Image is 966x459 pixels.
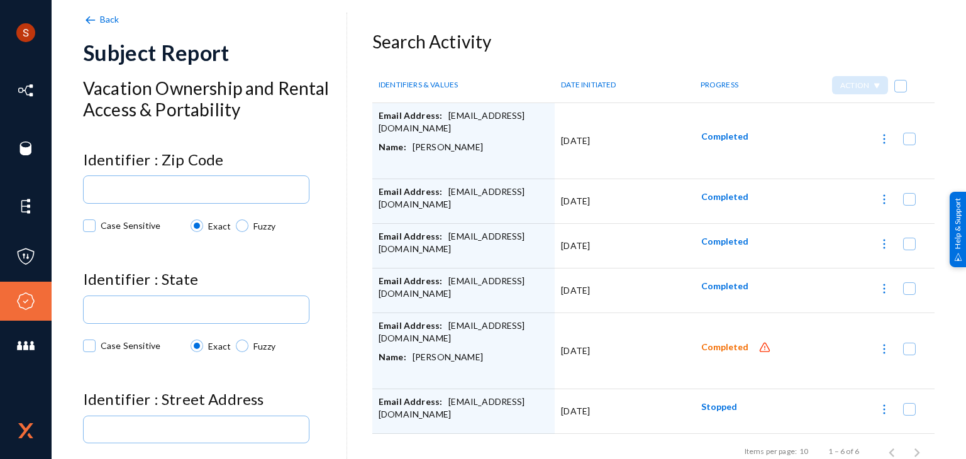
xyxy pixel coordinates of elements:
td: [DATE] [555,103,684,179]
td: [DATE] [555,179,684,224]
td: [DATE] [555,389,684,434]
span: Email Address: [379,231,442,241]
div: [EMAIL_ADDRESS][DOMAIN_NAME] [379,275,548,306]
img: icon-more.svg [878,193,891,206]
div: Items per page: [745,446,797,457]
h3: Vacation Ownership and Rental Access & Portability [83,78,347,120]
span: Stopped [701,401,737,412]
a: Back [83,14,123,25]
img: icon-alert.svg [758,341,771,354]
span: Back [100,14,119,25]
th: IDENTIFIERS & VALUES [372,68,555,103]
div: [EMAIL_ADDRESS][DOMAIN_NAME] [379,109,548,141]
div: [EMAIL_ADDRESS][DOMAIN_NAME] [379,230,548,262]
span: Completed [701,131,748,141]
button: Completed [691,335,758,358]
div: [EMAIL_ADDRESS][DOMAIN_NAME] [379,395,548,427]
button: Completed [691,125,758,148]
span: Email Address: [379,110,442,121]
img: icon-sources.svg [16,139,35,158]
img: icon-members.svg [16,336,35,355]
div: 10 [799,446,808,457]
span: Completed [701,280,748,291]
span: Name: [379,351,406,362]
img: icon-elements.svg [16,197,35,216]
div: Subject Report [83,40,347,65]
div: [PERSON_NAME] [379,351,548,382]
span: Email Address: [379,275,442,286]
button: Completed [691,275,758,297]
span: Exact [203,340,231,353]
span: Email Address: [379,320,442,331]
img: icon-policies.svg [16,247,35,266]
img: ACg8ocLCHWB70YVmYJSZIkanuWRMiAOKj9BOxslbKTvretzi-06qRA=s96-c [16,23,35,42]
span: Case Sensitive [101,336,160,355]
div: [PERSON_NAME] [379,141,548,172]
div: Help & Support [950,192,966,267]
td: [DATE] [555,268,684,313]
span: Fuzzy [248,219,275,233]
img: icon-more.svg [878,238,891,250]
img: icon-compliance.svg [16,292,35,311]
div: [EMAIL_ADDRESS][DOMAIN_NAME] [379,319,548,351]
span: Completed [701,191,748,202]
h4: Identifier : State [83,270,347,289]
img: icon-more.svg [878,403,891,416]
h3: Search Activity [372,31,935,53]
div: [EMAIL_ADDRESS][DOMAIN_NAME] [379,185,548,217]
button: Completed [691,230,758,253]
span: Completed [701,342,748,353]
td: [DATE] [555,224,684,268]
img: icon-more.svg [878,343,891,355]
span: Name: [379,141,406,152]
img: icon-inventory.svg [16,81,35,100]
img: help_support.svg [954,253,962,261]
span: Fuzzy [248,340,275,353]
img: icon-more.svg [878,133,891,145]
img: icon-more.svg [878,282,891,295]
h4: Identifier : Street Address [83,390,347,409]
th: DATE INITIATED [555,68,684,103]
h4: Identifier : Zip Code [83,151,347,169]
span: Email Address: [379,186,442,197]
button: Completed [691,185,758,208]
img: back-arrow.svg [83,13,97,27]
span: Exact [203,219,231,233]
span: Case Sensitive [101,216,160,235]
td: [DATE] [555,313,684,389]
button: Stopped [691,395,747,418]
span: Completed [701,236,748,246]
div: 1 – 6 of 6 [828,446,859,457]
span: Email Address: [379,396,442,407]
th: PROGRESS [685,68,794,103]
